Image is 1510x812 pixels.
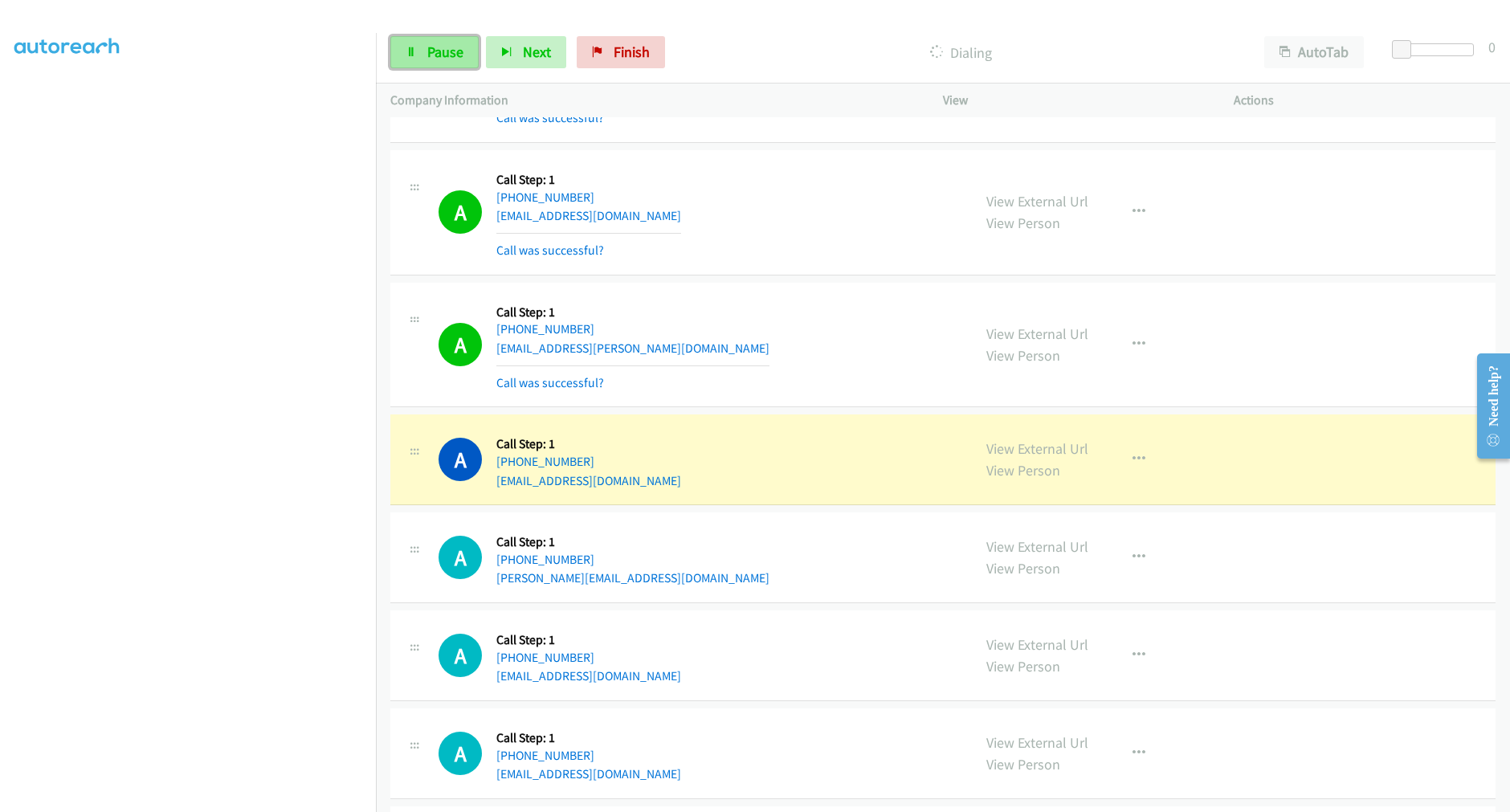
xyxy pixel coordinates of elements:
button: AutoTab [1264,36,1364,68]
a: [PHONE_NUMBER] [496,321,594,337]
h5: Call Step: 1 [496,534,769,550]
a: [EMAIL_ADDRESS][DOMAIN_NAME] [496,208,681,223]
a: [PHONE_NUMBER] [496,650,594,665]
div: The call is yet to be attempted [439,634,482,677]
a: View External Url [986,324,1088,343]
div: 0 [1488,36,1496,58]
h1: A [439,732,482,775]
a: Pause [390,36,479,68]
h5: Call Step: 1 [496,436,681,452]
a: View External Url [986,192,1088,210]
h1: A [439,190,482,234]
h5: Call Step: 1 [496,304,769,320]
a: View Person [986,559,1060,577]
iframe: To enrich screen reader interactions, please activate Accessibility in Grammarly extension settings [14,47,376,810]
iframe: Resource Center [1464,342,1510,470]
a: Call was successful? [496,110,604,125]
a: View Person [986,657,1060,675]
button: Next [486,36,566,68]
a: [PHONE_NUMBER] [496,748,594,763]
a: [PHONE_NUMBER] [496,454,594,469]
a: [EMAIL_ADDRESS][PERSON_NAME][DOMAIN_NAME] [496,341,769,356]
a: Call was successful? [496,243,604,258]
span: Pause [427,43,463,61]
a: Finish [577,36,665,68]
h5: Call Step: 1 [496,172,681,188]
a: View External Url [986,733,1088,752]
a: View External Url [986,635,1088,654]
a: Call was successful? [496,375,604,390]
a: View Person [986,214,1060,232]
div: Delay between calls (in seconds) [1400,43,1474,56]
a: [EMAIL_ADDRESS][DOMAIN_NAME] [496,473,681,488]
h1: A [439,323,482,366]
h1: A [439,536,482,579]
a: View Person [986,461,1060,479]
p: Actions [1234,91,1496,110]
h5: Call Step: 1 [496,632,681,648]
h1: A [439,438,482,481]
h1: A [439,634,482,677]
a: View External Url [986,439,1088,458]
a: View Person [986,755,1060,773]
span: Finish [614,43,650,61]
span: Next [523,43,551,61]
div: The call is yet to be attempted [439,536,482,579]
p: View [943,91,1205,110]
a: View Person [986,346,1060,365]
a: [EMAIL_ADDRESS][DOMAIN_NAME] [496,668,681,683]
a: View External Url [986,537,1088,556]
p: Company Information [390,91,914,110]
a: [PERSON_NAME][EMAIL_ADDRESS][DOMAIN_NAME] [496,570,769,586]
h5: Call Step: 1 [496,730,681,746]
a: [PHONE_NUMBER] [496,552,594,567]
div: The call is yet to be attempted [439,732,482,775]
a: [PHONE_NUMBER] [496,190,594,205]
p: Dialing [687,42,1235,63]
a: [EMAIL_ADDRESS][DOMAIN_NAME] [496,766,681,781]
